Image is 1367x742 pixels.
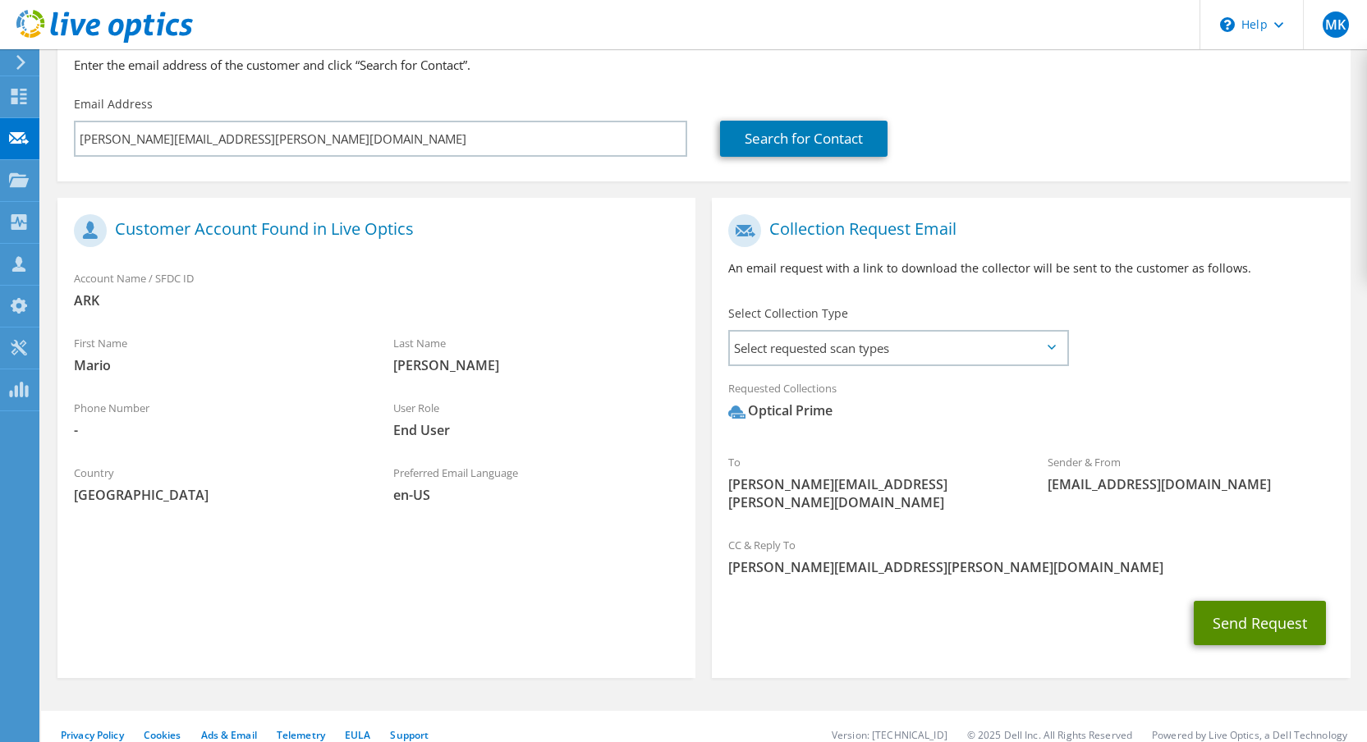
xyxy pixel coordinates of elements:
[393,486,680,504] span: en-US
[393,356,680,374] span: [PERSON_NAME]
[728,214,1325,247] h1: Collection Request Email
[728,475,1015,511] span: [PERSON_NAME][EMAIL_ADDRESS][PERSON_NAME][DOMAIN_NAME]
[377,326,696,382] div: Last Name
[277,728,325,742] a: Telemetry
[74,214,671,247] h1: Customer Account Found in Live Optics
[74,486,360,504] span: [GEOGRAPHIC_DATA]
[390,728,429,742] a: Support
[712,528,1350,584] div: CC & Reply To
[201,728,257,742] a: Ads & Email
[377,391,696,447] div: User Role
[74,56,1334,74] h3: Enter the email address of the customer and click “Search for Contact”.
[728,305,848,322] label: Select Collection Type
[730,332,1066,364] span: Select requested scan types
[1220,17,1235,32] svg: \n
[1048,475,1334,493] span: [EMAIL_ADDRESS][DOMAIN_NAME]
[1323,11,1349,38] span: MK
[57,261,695,318] div: Account Name / SFDC ID
[144,728,181,742] a: Cookies
[74,291,679,309] span: ARK
[712,371,1350,437] div: Requested Collections
[57,326,377,382] div: First Name
[1031,445,1351,502] div: Sender & From
[377,456,696,512] div: Preferred Email Language
[728,401,833,420] div: Optical Prime
[720,121,888,157] a: Search for Contact
[74,96,153,112] label: Email Address
[712,445,1031,520] div: To
[57,456,377,512] div: Country
[1152,728,1347,742] li: Powered by Live Optics, a Dell Technology
[57,391,377,447] div: Phone Number
[61,728,124,742] a: Privacy Policy
[74,356,360,374] span: Mario
[832,728,947,742] li: Version: [TECHNICAL_ID]
[393,421,680,439] span: End User
[345,728,370,742] a: EULA
[728,259,1333,277] p: An email request with a link to download the collector will be sent to the customer as follows.
[967,728,1132,742] li: © 2025 Dell Inc. All Rights Reserved
[1194,601,1326,645] button: Send Request
[728,558,1333,576] span: [PERSON_NAME][EMAIL_ADDRESS][PERSON_NAME][DOMAIN_NAME]
[74,421,360,439] span: -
